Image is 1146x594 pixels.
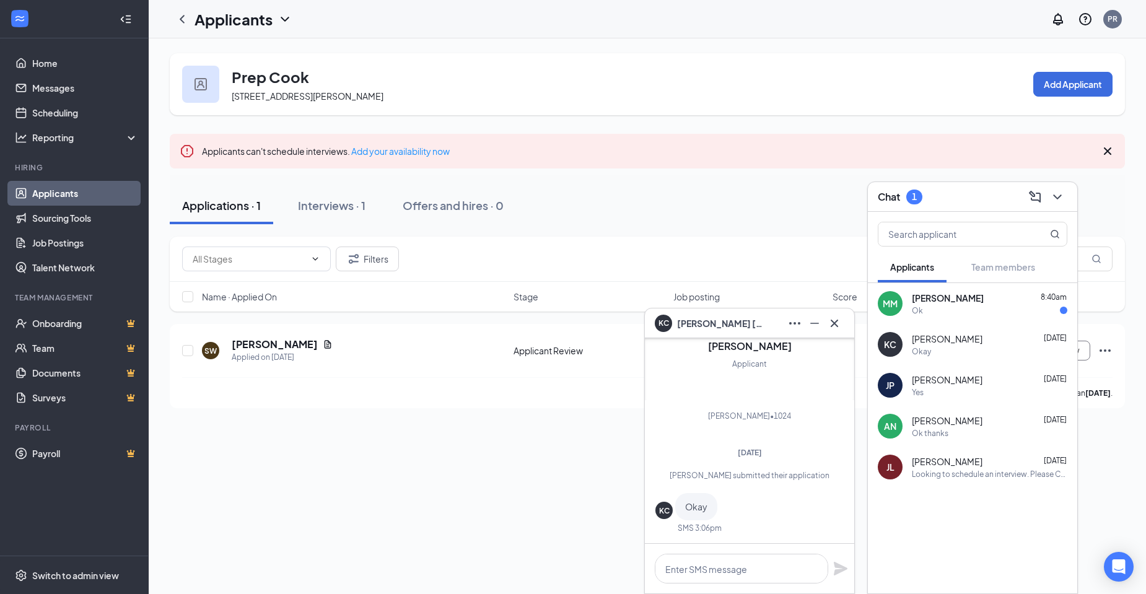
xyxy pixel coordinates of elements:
[514,344,666,357] div: Applicant Review
[1108,14,1118,24] div: PR
[912,333,982,345] span: [PERSON_NAME]
[14,12,26,25] svg: WorkstreamLogo
[180,144,195,159] svg: Error
[805,313,825,333] button: Minimize
[1028,190,1043,204] svg: ComposeMessage
[1085,388,1111,398] b: [DATE]
[833,561,848,576] svg: Plane
[708,410,791,422] div: [PERSON_NAME] • 1024
[807,316,822,331] svg: Minimize
[912,292,984,304] span: [PERSON_NAME]
[912,428,948,439] div: Ok thanks
[15,292,136,303] div: Team Management
[182,198,261,213] div: Applications · 1
[32,441,138,466] a: PayrollCrown
[1104,552,1134,582] div: Open Intercom Messenger
[1098,343,1113,358] svg: Ellipses
[738,448,762,457] span: [DATE]
[1050,229,1060,239] svg: MagnifyingGlass
[912,305,923,316] div: Ok
[685,501,707,512] span: Okay
[1033,72,1113,97] button: Add Applicant
[1050,190,1065,204] svg: ChevronDown
[655,470,844,481] div: [PERSON_NAME] submitted their application
[1091,254,1101,264] svg: MagnifyingGlass
[232,351,333,364] div: Applied on [DATE]
[884,338,896,351] div: KC
[785,313,805,333] button: Ellipses
[403,198,504,213] div: Offers and hires · 0
[878,190,900,204] h3: Chat
[1078,12,1093,27] svg: QuestionInfo
[1044,333,1067,343] span: [DATE]
[310,254,320,264] svg: ChevronDown
[514,290,538,303] span: Stage
[32,569,119,582] div: Switch to admin view
[15,131,27,144] svg: Analysis
[787,316,802,331] svg: Ellipses
[912,387,924,398] div: Yes
[890,261,934,273] span: Applicants
[15,162,136,173] div: Hiring
[827,316,842,331] svg: Cross
[195,9,273,30] h1: Applicants
[204,346,217,356] div: SW
[659,505,670,516] div: KC
[175,12,190,27] svg: ChevronLeft
[32,181,138,206] a: Applicants
[32,255,138,280] a: Talent Network
[195,78,207,90] img: user icon
[232,66,309,87] h3: Prep Cook
[336,247,399,271] button: Filter Filters
[193,252,305,266] input: All Stages
[732,358,767,370] div: Applicant
[32,385,138,410] a: SurveysCrown
[912,455,982,468] span: [PERSON_NAME]
[1048,187,1067,207] button: ChevronDown
[346,251,361,266] svg: Filter
[673,290,720,303] span: Job posting
[32,131,139,144] div: Reporting
[232,90,383,102] span: [STREET_ADDRESS][PERSON_NAME]
[32,336,138,360] a: TeamCrown
[202,290,277,303] span: Name · Applied On
[708,339,792,353] h3: [PERSON_NAME]
[1044,415,1067,424] span: [DATE]
[32,51,138,76] a: Home
[351,146,450,157] a: Add your availability now
[1100,144,1115,159] svg: Cross
[678,523,722,533] div: SMS 3:06pm
[971,261,1035,273] span: Team members
[232,338,318,351] h5: [PERSON_NAME]
[32,311,138,336] a: OnboardingCrown
[1041,292,1067,302] span: 8:40am
[912,346,931,357] div: Okay
[825,313,844,333] button: Cross
[878,222,1025,246] input: Search applicant
[298,198,365,213] div: Interviews · 1
[1044,374,1067,383] span: [DATE]
[1025,187,1045,207] button: ComposeMessage
[677,317,764,330] span: [PERSON_NAME] [PERSON_NAME]
[15,422,136,433] div: Payroll
[32,76,138,100] a: Messages
[884,420,896,432] div: AN
[32,100,138,125] a: Scheduling
[912,469,1067,479] div: Looking to schedule an interview. Please Call back at [PHONE_NUMBER]. Thank you!
[912,414,982,427] span: [PERSON_NAME]
[202,146,450,157] span: Applicants can't schedule interviews.
[15,569,27,582] svg: Settings
[120,13,132,25] svg: Collapse
[886,379,894,391] div: JP
[886,461,894,473] div: JL
[32,360,138,385] a: DocumentsCrown
[912,191,917,202] div: 1
[833,290,857,303] span: Score
[323,339,333,349] svg: Document
[1051,12,1065,27] svg: Notifications
[32,230,138,255] a: Job Postings
[1044,456,1067,465] span: [DATE]
[912,373,982,386] span: [PERSON_NAME]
